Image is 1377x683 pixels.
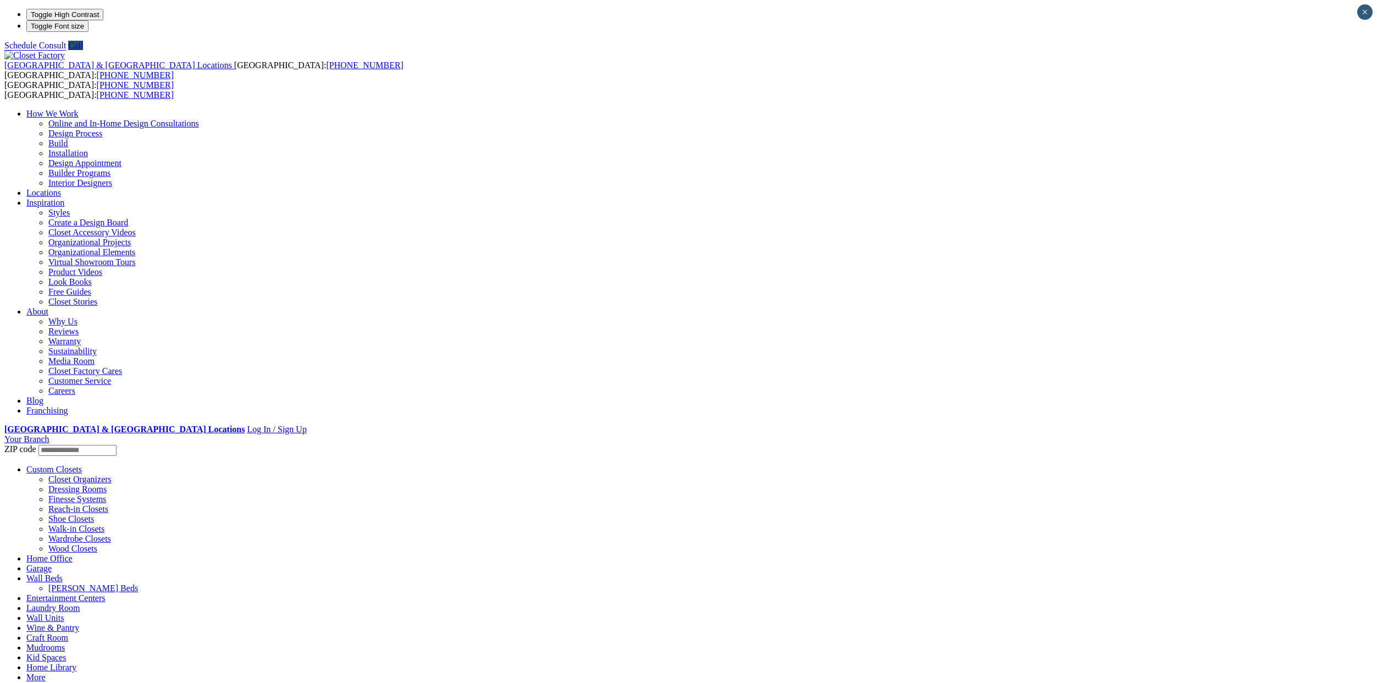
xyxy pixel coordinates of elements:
[4,41,66,50] a: Schedule Consult
[48,148,88,158] a: Installation
[48,346,97,356] a: Sustainability
[26,465,82,474] a: Custom Closets
[48,119,199,128] a: Online and In-Home Design Consultations
[48,247,135,257] a: Organizational Elements
[48,228,136,237] a: Closet Accessory Videos
[4,434,49,444] a: Your Branch
[247,425,306,434] a: Log In / Sign Up
[26,9,103,20] button: Toggle High Contrast
[1357,4,1373,20] button: Close
[68,41,83,50] a: Call
[48,534,111,543] a: Wardrobe Closets
[26,623,79,632] a: Wine & Pantry
[97,70,174,80] a: [PHONE_NUMBER]
[26,673,46,682] a: More menu text will display only on big screen
[48,208,70,217] a: Styles
[4,60,403,80] span: [GEOGRAPHIC_DATA]: [GEOGRAPHIC_DATA]:
[48,238,131,247] a: Organizational Projects
[26,663,76,672] a: Home Library
[26,643,65,652] a: Mudrooms
[26,593,106,603] a: Entertainment Centers
[4,60,232,70] span: [GEOGRAPHIC_DATA] & [GEOGRAPHIC_DATA] Locations
[48,168,110,178] a: Builder Programs
[26,653,66,662] a: Kid Spaces
[31,10,99,19] span: Toggle High Contrast
[48,297,97,306] a: Closet Stories
[38,445,117,456] input: Enter your Zip code
[26,554,73,563] a: Home Office
[48,218,128,227] a: Create a Design Board
[48,376,111,385] a: Customer Service
[48,139,68,148] a: Build
[48,158,121,168] a: Design Appointment
[48,583,138,593] a: [PERSON_NAME] Beds
[4,80,174,100] span: [GEOGRAPHIC_DATA]: [GEOGRAPHIC_DATA]:
[48,494,106,504] a: Finesse Systems
[48,366,122,376] a: Closet Factory Cares
[26,633,68,642] a: Craft Room
[26,574,63,583] a: Wall Beds
[326,60,403,70] a: [PHONE_NUMBER]
[26,603,80,613] a: Laundry Room
[31,22,84,30] span: Toggle Font size
[97,80,174,90] a: [PHONE_NUMBER]
[48,475,112,484] a: Closet Organizers
[4,60,234,70] a: [GEOGRAPHIC_DATA] & [GEOGRAPHIC_DATA] Locations
[4,425,245,434] a: [GEOGRAPHIC_DATA] & [GEOGRAPHIC_DATA] Locations
[26,613,64,623] a: Wall Units
[48,356,95,366] a: Media Room
[48,277,92,287] a: Look Books
[48,524,104,533] a: Walk-in Closets
[48,504,108,514] a: Reach-in Closets
[48,257,136,267] a: Virtual Showroom Tours
[48,287,91,296] a: Free Guides
[26,188,61,197] a: Locations
[26,396,43,405] a: Blog
[48,129,102,138] a: Design Process
[4,444,36,454] span: ZIP code
[48,386,75,395] a: Careers
[48,267,102,277] a: Product Videos
[48,317,78,326] a: Why Us
[48,337,81,346] a: Warranty
[48,544,97,553] a: Wood Closets
[26,109,79,118] a: How We Work
[4,51,65,60] img: Closet Factory
[26,198,64,207] a: Inspiration
[26,20,89,32] button: Toggle Font size
[48,514,94,524] a: Shoe Closets
[97,90,174,100] a: [PHONE_NUMBER]
[26,406,68,415] a: Franchising
[48,327,79,336] a: Reviews
[48,484,107,494] a: Dressing Rooms
[48,178,112,188] a: Interior Designers
[26,564,52,573] a: Garage
[26,307,48,316] a: About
